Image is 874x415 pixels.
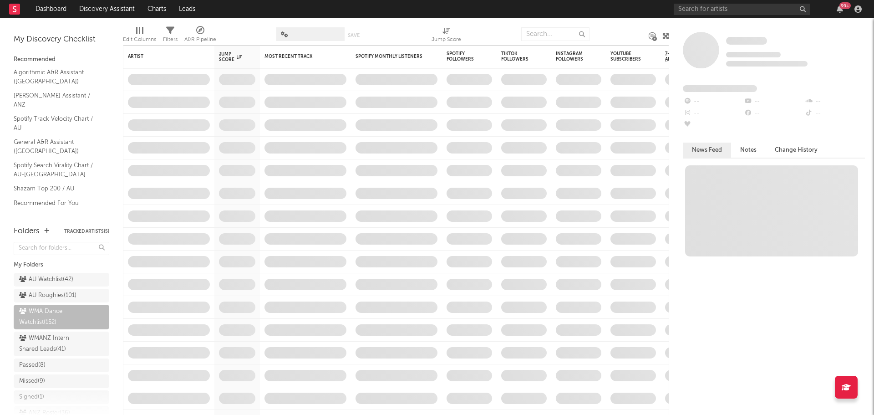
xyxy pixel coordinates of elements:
a: AU Watchlist(42) [14,273,109,287]
div: My Discovery Checklist [14,34,109,45]
span: Fans Added by Platform [683,85,757,92]
a: AU Roughies(101) [14,289,109,302]
div: -- [683,108,743,119]
a: Missed(9) [14,374,109,388]
button: News Feed [683,143,731,158]
div: Folders [14,226,40,237]
div: Spotify Monthly Listeners [356,54,424,59]
span: Tracking Since: [DATE] [726,52,781,57]
div: Jump Score [432,34,461,45]
a: Some Artist [726,36,767,46]
div: -- [804,96,865,108]
div: My Folders [14,260,109,271]
div: -- [683,119,743,131]
button: Change History [766,143,827,158]
a: Signed(1) [14,390,109,404]
div: 99 + [839,2,851,9]
input: Search for artists [674,4,810,15]
div: AU Watchlist ( 42 ) [19,274,73,285]
a: [PERSON_NAME] Assistant / ANZ [14,91,100,109]
div: A&R Pipeline [184,34,216,45]
div: WMA Dance Watchlist ( 152 ) [19,306,83,328]
input: Search... [521,27,589,41]
button: 99+ [837,5,843,13]
div: TikTok Followers [501,51,533,62]
a: Shazam Top 200 / AU [14,184,100,194]
div: Jump Score [432,23,461,49]
div: -- [743,108,804,119]
div: Filters [163,34,178,45]
div: Spotify Followers [447,51,478,62]
span: Some Artist [726,37,767,45]
div: WMANZ Intern Shared Leads ( 41 ) [19,333,83,355]
div: Instagram Followers [556,51,588,62]
div: Most Recent Track [264,54,333,59]
div: -- [804,108,865,119]
a: Passed(8) [14,359,109,372]
button: Notes [731,143,766,158]
a: General A&R Assistant ([GEOGRAPHIC_DATA]) [14,137,100,156]
button: Tracked Artists(5) [64,229,109,234]
div: YouTube Subscribers [610,51,642,62]
a: WMA Dance Watchlist(152) [14,305,109,329]
div: Edit Columns [123,34,156,45]
div: Signed ( 1 ) [19,392,44,403]
div: Edit Columns [123,23,156,49]
div: Artist [128,54,196,59]
a: Algorithmic A&R Assistant ([GEOGRAPHIC_DATA]) [14,67,100,86]
div: -- [683,96,743,108]
div: Passed ( 8 ) [19,360,46,371]
div: Filters [163,23,178,49]
div: Recommended [14,54,109,65]
a: Spotify Track Velocity Chart / AU [14,114,100,133]
div: Jump Score [219,51,242,62]
div: A&R Pipeline [184,23,216,49]
span: 0 fans last week [726,61,808,67]
div: AU Roughies ( 101 ) [19,290,76,301]
a: WMANZ Intern Shared Leads(41) [14,332,109,356]
div: Missed ( 9 ) [19,376,45,387]
input: Search for folders... [14,242,109,255]
button: Save [348,33,360,38]
a: Recommended For You [14,198,100,208]
div: -- [743,96,804,108]
a: Spotify Search Virality Chart / AU-[GEOGRAPHIC_DATA] [14,160,100,179]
